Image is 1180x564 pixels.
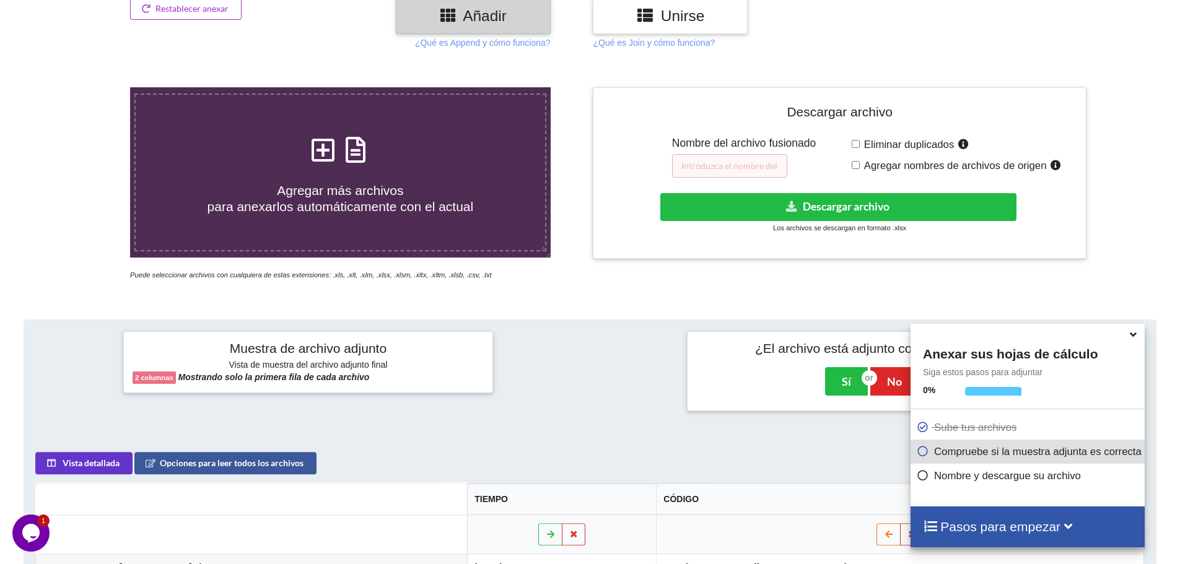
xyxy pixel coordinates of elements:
font: Vista detallada [63,458,120,468]
font: ¿Qué es Append y cómo funciona? [415,38,551,48]
font: Nombre y descargue su archivo [934,470,1081,482]
font: Agregar nombres de archivos de origen [864,160,1047,171]
font: 2 columnas [135,374,173,381]
font: Los archivos se descargan en formato .xlsx [773,224,906,232]
font: CÓDIGO [664,495,699,505]
font: Agregar más archivos [277,183,403,197]
font: Pasos para empezar [940,519,1060,534]
font: Unirse [661,7,705,24]
font: Opciones para leer todos los archivos [160,458,304,468]
font: Anexar sus hojas de cálculo [923,347,1098,361]
font: Nombre del archivo fusionado [672,137,816,149]
button: Descargar archivo [660,193,1016,221]
font: Muestra de archivo adjunto [230,341,387,355]
font: Descargar archivo [803,200,889,213]
font: ¿El archivo está adjunto correctamente? [755,341,989,355]
font: TIEMPO [475,495,509,505]
font: Restablecer anexar [155,3,229,14]
font: Mostrando solo la primera fila de cada archivo [178,372,370,382]
font: ¿Qué es Join y cómo funciona? [593,38,715,48]
font: Siga estos pasos para adjuntar [923,367,1042,377]
font: % [928,385,935,395]
button: Vista detallada [35,452,133,474]
font: Compruebe si la muestra adjunta es correcta [934,446,1142,458]
font: para anexarlos automáticamente con el actual [208,199,474,214]
button: Sí [825,367,868,396]
button: No [870,367,919,396]
font: Vista de muestra del archivo adjunto final [229,360,388,370]
font: Descargar archivo [787,105,892,119]
font: No [887,375,902,388]
font: Puede seleccionar archivos con cualquiera de estas extensiones: .xls, .xlt, .xlm, .xlsx, .xlsm, .... [130,271,492,279]
button: Opciones para leer todos los archivos [134,452,317,474]
font: Sí [842,375,851,388]
font: 0 [923,385,928,395]
font: Eliminar duplicados [864,139,955,150]
font: Sube tus archivos [934,422,1016,433]
font: Añadir [463,7,507,24]
input: Introduzca el nombre del archivo [672,154,787,178]
iframe: widget de chat [12,514,52,552]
